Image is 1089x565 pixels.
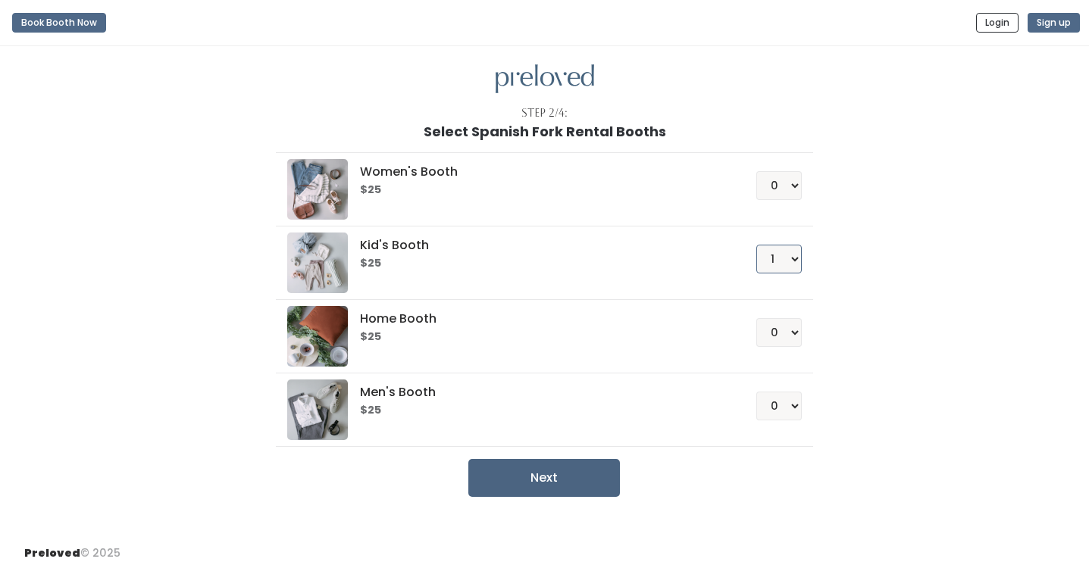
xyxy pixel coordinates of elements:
img: preloved logo [287,159,348,220]
div: Step 2/4: [521,105,568,121]
h5: Kid's Booth [360,239,720,252]
img: preloved logo [287,379,348,440]
h5: Home Booth [360,312,720,326]
span: Preloved [24,545,80,560]
img: preloved logo [496,64,594,94]
img: preloved logo [287,306,348,367]
h5: Women's Booth [360,165,720,179]
h1: Select Spanish Fork Rental Booths [424,124,666,139]
button: Sign up [1028,13,1080,33]
img: preloved logo [287,233,348,293]
div: © 2025 [24,533,120,561]
button: Next [468,459,620,497]
h5: Men's Booth [360,386,720,399]
button: Book Booth Now [12,13,106,33]
button: Login [976,13,1019,33]
h6: $25 [360,258,720,270]
h6: $25 [360,404,720,417]
h6: $25 [360,184,720,196]
a: Book Booth Now [12,6,106,39]
h6: $25 [360,331,720,343]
